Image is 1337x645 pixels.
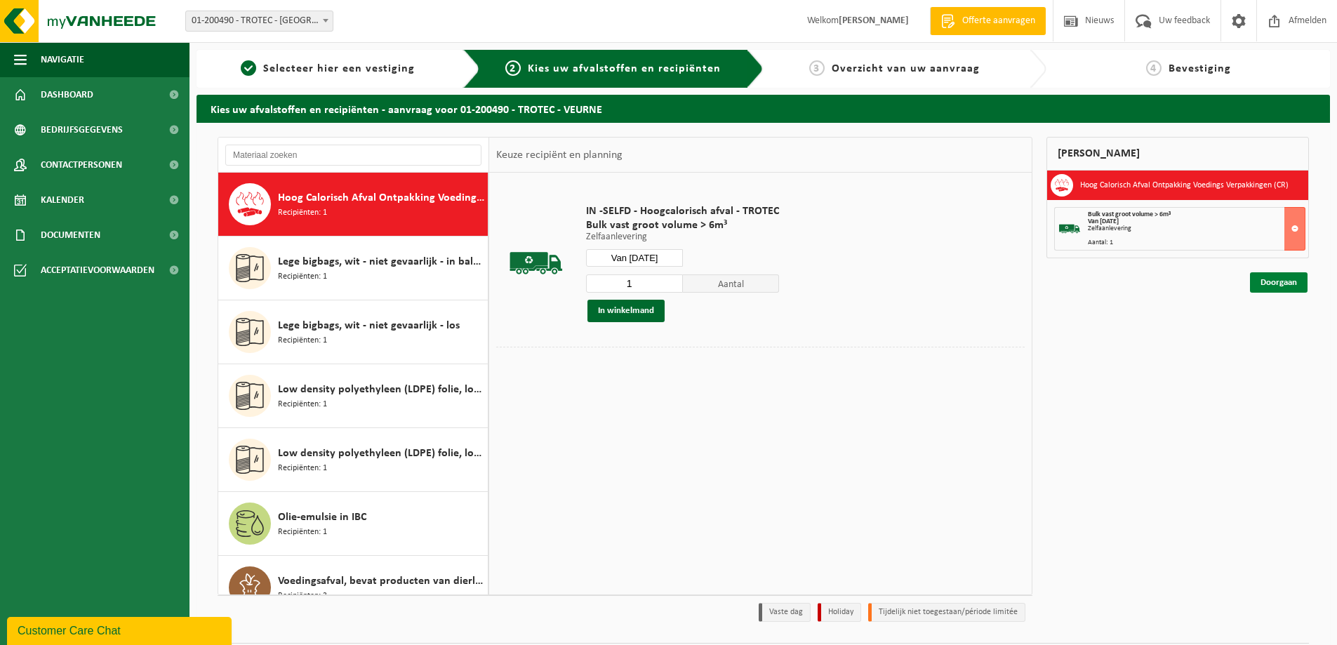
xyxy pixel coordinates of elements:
span: 4 [1146,60,1162,76]
div: Zelfaanlevering [1088,225,1305,232]
span: 2 [505,60,521,76]
span: Voedingsafval, bevat producten van dierlijke oorsprong, gemengde verpakking (exclusief glas), cat... [278,573,484,590]
button: Voedingsafval, bevat producten van dierlijke oorsprong, gemengde verpakking (exclusief glas), cat... [218,556,488,620]
span: Recipiënten: 1 [278,462,327,475]
div: [PERSON_NAME] [1046,137,1309,171]
span: Bulk vast groot volume > 6m³ [1088,211,1171,218]
span: Bulk vast groot volume > 6m³ [586,218,779,232]
div: Keuze recipiënt en planning [489,138,630,173]
span: 01-200490 - TROTEC - VEURNE [186,11,333,31]
span: Bevestiging [1169,63,1231,74]
iframe: chat widget [7,614,234,645]
span: Offerte aanvragen [959,14,1039,28]
span: Navigatie [41,42,84,77]
span: Recipiënten: 1 [278,398,327,411]
span: IN -SELFD - Hoogcalorisch afval - TROTEC [586,204,779,218]
span: Recipiënten: 3 [278,590,327,603]
span: 3 [809,60,825,76]
li: Vaste dag [759,603,811,622]
span: 01-200490 - TROTEC - VEURNE [185,11,333,32]
span: Lege bigbags, wit - niet gevaarlijk - in balen [278,253,484,270]
span: Documenten [41,218,100,253]
button: Lege bigbags, wit - niet gevaarlijk - in balen Recipiënten: 1 [218,237,488,300]
span: 1 [241,60,256,76]
span: Overzicht van uw aanvraag [832,63,980,74]
span: Bedrijfsgegevens [41,112,123,147]
span: Acceptatievoorwaarden [41,253,154,288]
span: Kies uw afvalstoffen en recipiënten [528,63,721,74]
span: Recipiënten: 1 [278,206,327,220]
span: Recipiënten: 1 [278,334,327,347]
strong: Van [DATE] [1088,218,1119,225]
button: Low density polyethyleen (LDPE) folie, los, gekleurd Recipiënten: 1 [218,364,488,428]
span: Aantal [683,274,780,293]
input: Materiaal zoeken [225,145,481,166]
span: Low density polyethyleen (LDPE) folie, los, naturel [278,445,484,462]
button: Lege bigbags, wit - niet gevaarlijk - los Recipiënten: 1 [218,300,488,364]
li: Tijdelijk niet toegestaan/période limitée [868,603,1025,622]
strong: [PERSON_NAME] [839,15,909,26]
span: Selecteer hier een vestiging [263,63,415,74]
h3: Hoog Calorisch Afval Ontpakking Voedings Verpakkingen (CR) [1080,174,1289,197]
span: Lege bigbags, wit - niet gevaarlijk - los [278,317,460,334]
button: Low density polyethyleen (LDPE) folie, los, naturel Recipiënten: 1 [218,428,488,492]
a: 1Selecteer hier een vestiging [204,60,452,77]
span: Kalender [41,182,84,218]
span: Recipiënten: 1 [278,526,327,539]
button: Hoog Calorisch Afval Ontpakking Voedings Verpakkingen (CR) Recipiënten: 1 [218,173,488,237]
span: Olie-emulsie in IBC [278,509,366,526]
a: Offerte aanvragen [930,7,1046,35]
button: In winkelmand [587,300,665,322]
span: Low density polyethyleen (LDPE) folie, los, gekleurd [278,381,484,398]
p: Zelfaanlevering [586,232,779,242]
button: Olie-emulsie in IBC Recipiënten: 1 [218,492,488,556]
li: Holiday [818,603,861,622]
h2: Kies uw afvalstoffen en recipiënten - aanvraag voor 01-200490 - TROTEC - VEURNE [197,95,1330,122]
input: Selecteer datum [586,249,683,267]
span: Contactpersonen [41,147,122,182]
span: Hoog Calorisch Afval Ontpakking Voedings Verpakkingen (CR) [278,189,484,206]
div: Aantal: 1 [1088,239,1305,246]
span: Dashboard [41,77,93,112]
a: Doorgaan [1250,272,1308,293]
span: Recipiënten: 1 [278,270,327,284]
